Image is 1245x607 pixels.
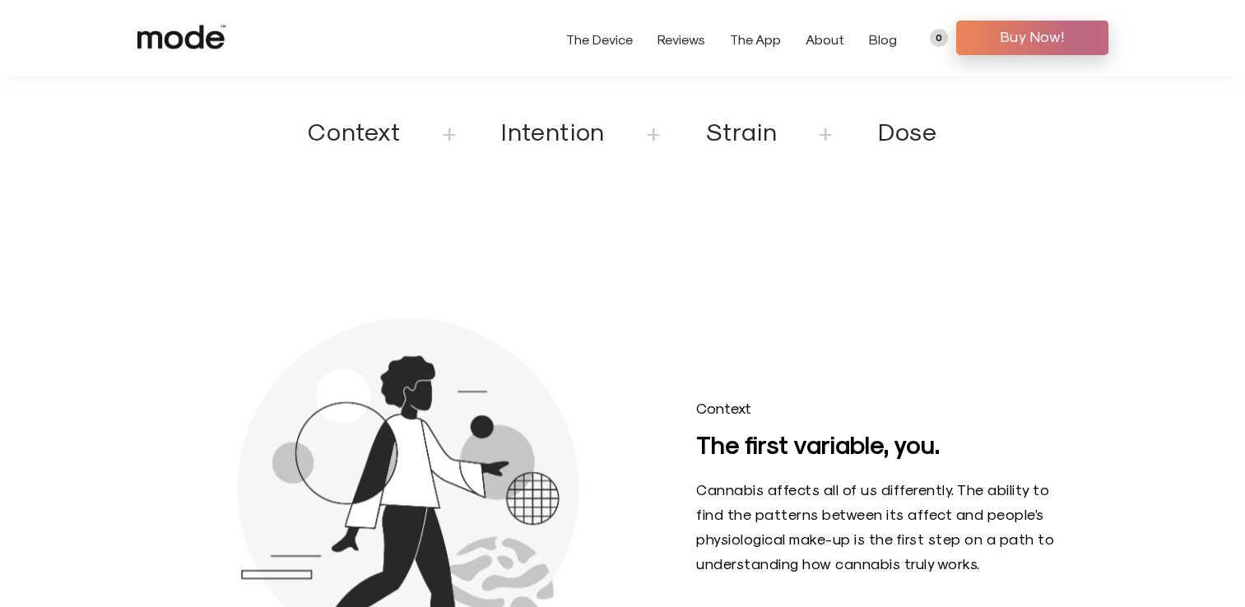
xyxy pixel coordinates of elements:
[869,31,897,47] a: Blog
[308,116,498,146] li: Context
[930,29,948,47] a: 0
[501,116,703,146] li: Intention
[969,24,1096,49] span: Buy Now!
[696,477,1057,576] p: Cannabis affects all of us differently. The ability to find the patterns between its affect and p...
[956,21,1108,55] a: Buy Now!
[706,116,875,146] li: Strain
[878,116,936,146] li: Dose
[806,31,844,47] a: About
[696,401,1057,415] h5: Context
[696,432,1057,456] h3: The first variable, you.
[566,31,633,47] a: The Device
[657,31,705,47] a: Reviews
[730,31,781,47] a: The App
